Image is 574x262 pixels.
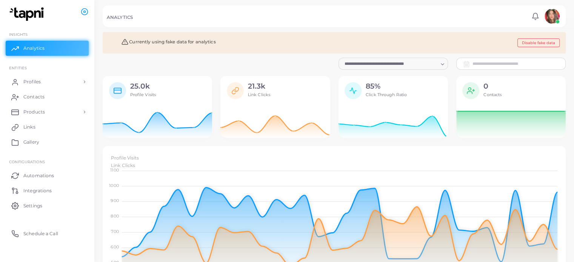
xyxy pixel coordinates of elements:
tspan: 600 [111,244,118,250]
tspan: 1000 [109,182,118,188]
span: Profile Visits [130,92,156,97]
a: Products [6,104,89,120]
span: Contacts [483,92,502,97]
a: Contacts [6,89,89,104]
a: avatar [542,9,562,24]
h2: 21.3k [248,82,270,91]
span: Contacts [23,93,45,100]
h5: Currently using fake data for analytics [109,38,216,45]
a: Analytics [6,41,89,56]
tspan: 800 [111,213,118,219]
span: Configurations [9,159,45,164]
span: Gallery [23,139,39,146]
span: ENTITIES [9,66,27,70]
tspan: 1100 [110,167,118,172]
span: Link Clicks [248,92,270,97]
a: Automations [6,168,89,183]
span: Profile Visits [111,155,139,161]
span: Automations [23,172,54,179]
img: avatar [545,9,560,24]
button: Disable fake data [517,38,560,47]
span: Settings [23,202,42,209]
a: Settings [6,198,89,213]
a: Gallery [6,135,89,150]
span: Analytics [23,45,45,52]
a: Profiles [6,74,89,89]
span: Link Clicks [111,162,135,168]
img: logo [7,7,49,21]
a: Schedule a Call [6,226,89,241]
h2: 85% [366,82,407,91]
div: Search for option [339,58,448,70]
tspan: 900 [111,198,118,203]
tspan: 700 [111,229,118,234]
h5: ANALYTICS [107,15,133,20]
span: Products [23,109,45,115]
span: Click Through Ratio [366,92,407,97]
span: Profiles [23,78,41,85]
span: INSIGHTS [9,32,28,37]
a: Links [6,120,89,135]
h2: 25.0k [130,82,156,91]
input: Search for option [342,60,438,68]
h2: 0 [483,82,502,91]
span: Links [23,124,35,130]
span: Schedule a Call [23,230,58,237]
span: Integrations [23,187,52,194]
a: Integrations [6,183,89,198]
